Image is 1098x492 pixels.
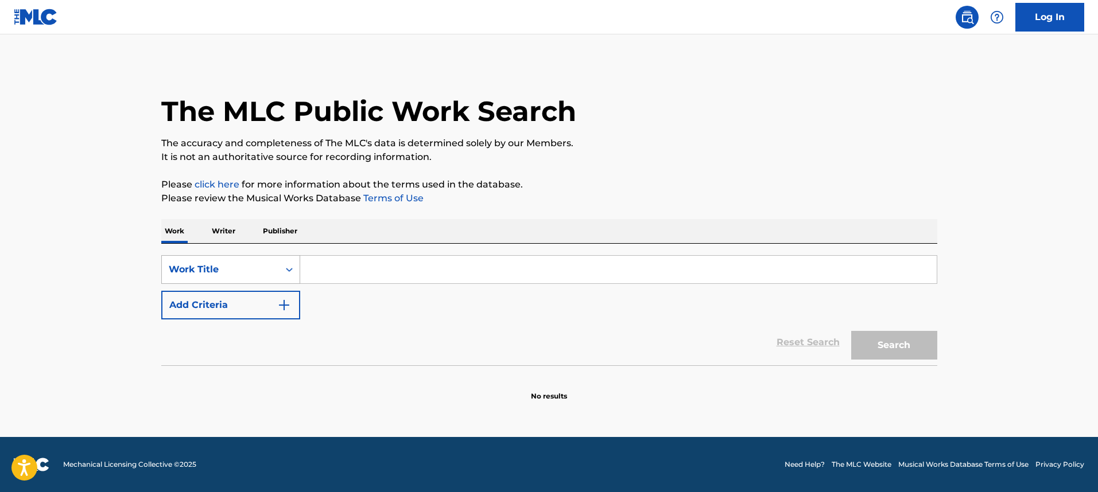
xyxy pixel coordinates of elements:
a: Public Search [956,6,979,29]
div: Work Title [169,263,272,276]
img: logo [14,458,49,471]
button: Add Criteria [161,291,300,319]
a: Musical Works Database Terms of Use [898,459,1029,470]
a: Terms of Use [361,193,424,204]
p: The accuracy and completeness of The MLC's data is determined solely by our Members. [161,136,937,150]
img: search [960,10,974,24]
p: Publisher [259,219,301,243]
p: Please for more information about the terms used in the database. [161,178,937,192]
p: No results [531,377,567,401]
p: Writer [208,219,239,243]
p: It is not an authoritative source for recording information. [161,150,937,164]
a: click here [195,179,239,190]
a: Need Help? [785,459,825,470]
a: The MLC Website [832,459,891,470]
img: help [990,10,1004,24]
h1: The MLC Public Work Search [161,94,576,128]
form: Search Form [161,255,937,365]
a: Privacy Policy [1035,459,1084,470]
a: Log In [1015,3,1084,32]
p: Please review the Musical Works Database [161,192,937,205]
span: Mechanical Licensing Collective © 2025 [63,459,196,470]
p: Work [161,219,188,243]
div: Help [986,6,1008,29]
img: 9d2ae6d4665cec9f34b9.svg [277,298,291,312]
img: MLC Logo [14,9,58,25]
